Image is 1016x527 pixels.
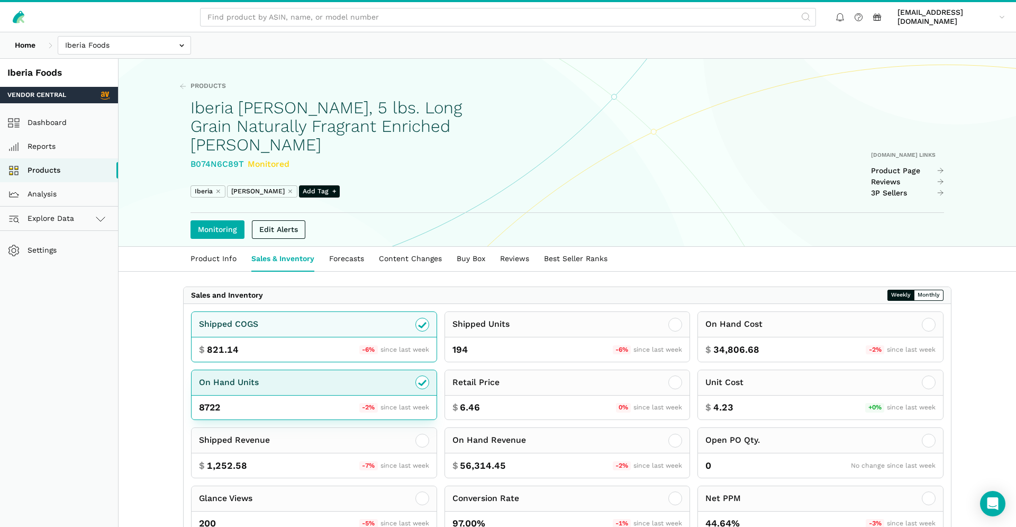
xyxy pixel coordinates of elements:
span: since last week [887,346,936,353]
a: 3P Sellers [871,189,945,198]
div: Open PO Qty. [705,434,760,447]
div: Open Intercom Messenger [980,491,1005,516]
span: $ [705,343,711,356]
div: B074N6C89T [190,158,500,171]
span: $ [199,343,205,356]
span: No change since last week [851,462,936,469]
span: -6% [613,345,631,355]
span: since last week [633,346,682,353]
input: Find product by ASIN, name, or model number [200,8,816,26]
span: since last week [380,346,429,353]
button: Open PO Qty. 0 No change since last week [697,427,944,478]
div: Conversion Rate [452,492,519,505]
span: Vendor Central [7,91,66,100]
a: Edit Alerts [252,220,305,239]
button: Shipped Revenue $ 1,252.58 -7% since last week [191,427,437,478]
button: ⨯ [287,187,293,196]
span: -2% [613,461,631,471]
span: 821.14 [207,343,239,356]
span: Monitored [248,159,289,169]
button: Weekly [887,290,914,301]
div: Retail Price [452,376,500,389]
span: since last week [380,404,429,411]
div: Shipped Revenue [199,434,270,447]
a: Product Page [871,166,945,176]
span: 6.46 [460,401,480,414]
a: Best Seller Ranks [537,247,615,271]
div: Net PPM [705,492,741,505]
div: Sales and Inventory [191,291,263,300]
a: Product Info [183,247,244,271]
span: since last week [887,520,936,527]
span: since last week [887,404,936,411]
button: Shipped COGS $ 821.14 -6% since last week [191,311,437,362]
div: On Hand Units [199,376,259,389]
span: + [332,187,336,196]
span: 34,806.68 [713,343,759,356]
button: Shipped Units 194 -6% since last week [444,311,691,362]
a: Reviews [871,177,945,187]
span: Iberia [195,187,213,196]
span: Add Tag [299,185,340,198]
span: Products [190,82,226,91]
button: On Hand Revenue $ 56,314.45 -2% since last week [444,427,691,478]
div: On Hand Revenue [452,434,526,447]
span: 0% [616,403,631,413]
span: since last week [633,520,682,527]
a: [EMAIL_ADDRESS][DOMAIN_NAME] [894,6,1009,28]
span: 8722 [199,401,220,414]
button: Unit Cost $ 4.23 +0% since last week [697,370,944,421]
div: Glance Views [199,492,252,505]
span: 194 [452,343,468,356]
h1: Iberia [PERSON_NAME], 5 lbs. Long Grain Naturally Fragrant Enriched [PERSON_NAME] [190,99,500,154]
span: -2% [359,403,378,413]
button: On Hand Cost $ 34,806.68 -2% since last week [697,311,944,362]
span: since last week [633,462,682,469]
a: Reviews [493,247,537,271]
div: Shipped COGS [199,318,258,331]
a: Buy Box [449,247,493,271]
button: Monthly [914,290,944,301]
div: [DOMAIN_NAME] Links [871,151,945,159]
div: Iberia Foods [7,66,111,79]
a: Products [179,82,226,91]
span: Explore Data [11,212,74,225]
span: 56,314.45 [460,459,506,472]
span: +0% [865,403,884,413]
span: since last week [380,462,429,469]
span: since last week [633,404,682,411]
span: 0 [705,459,711,472]
a: Content Changes [371,247,449,271]
div: On Hand Cost [705,318,763,331]
a: Home [7,36,43,55]
span: -7% [359,461,378,471]
input: Iberia Foods [58,36,191,55]
button: ⨯ [215,187,221,196]
a: Sales & Inventory [244,247,322,271]
div: Unit Cost [705,376,743,389]
button: Retail Price $ 6.46 0% since last week [444,370,691,421]
span: $ [199,459,205,472]
a: Forecasts [322,247,371,271]
span: 4.23 [713,401,733,414]
span: [EMAIL_ADDRESS][DOMAIN_NAME] [897,8,995,26]
span: $ [452,459,458,472]
span: [PERSON_NAME] [231,187,285,196]
span: -2% [866,345,884,355]
span: 1,252.58 [207,459,247,472]
span: $ [452,401,458,414]
span: -6% [359,345,378,355]
span: since last week [380,520,429,527]
span: $ [705,401,711,414]
div: Shipped Units [452,318,510,331]
button: On Hand Units 8722 -2% since last week [191,370,437,421]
